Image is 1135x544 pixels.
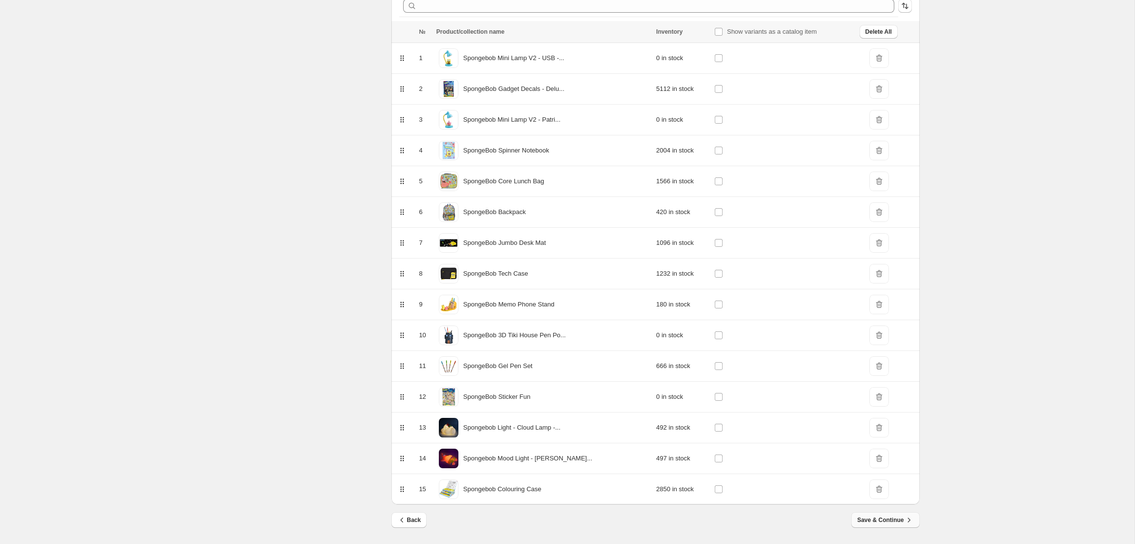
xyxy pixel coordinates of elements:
img: SB705475-MiniLampUSBCfrontnew_764f14f4-14d8-4198-ab1a-e6cf9de7fa3e.jpg [439,110,458,130]
p: SpongeBob Jumbo Desk Mat [463,238,546,248]
img: Lifestyle_83de63c9-636f-426d-a1bf-313a2b9bb2e9.jpg [439,449,458,468]
span: Delete All [865,28,892,36]
span: 14 [419,455,426,462]
button: Save & Continue [851,512,919,528]
p: SpongeBob Backpack [463,207,526,217]
span: 3 [419,116,422,123]
td: 1566 in stock [653,166,711,197]
img: SB712312-CoreBackpack-Front.jpg [439,202,458,222]
img: SB712299-StickerFun-Front-PKG.jpg [439,387,458,407]
span: 8 [419,270,422,277]
img: SB704461-lifestyle.jpg [439,418,458,437]
img: PRDT_1_7f6dd80f-fe8f-433a-ad3b-cf536d9cd4d1.png [439,479,458,499]
td: 492 in stock [653,413,711,443]
td: 2004 in stock [653,135,711,166]
span: Back [397,515,421,525]
p: Spongebob Mood Light - [PERSON_NAME]... [463,454,592,463]
img: SB705475-MiniLampUSBCfrontnew.jpg [439,48,458,68]
td: 497 in stock [653,443,711,474]
img: SB712251-SpinnerNotebook-PRDT.jpg [439,141,458,160]
p: SpongeBob Memo Phone Stand [463,300,554,309]
img: SB714217_PRDT.jpg [439,233,458,253]
img: SB712985-DTPS-PRDT-2.jpg [439,295,458,314]
img: open_pack.png [439,356,458,376]
span: 7 [419,239,422,246]
p: Spongebob Colouring Case [463,484,542,494]
p: SpongeBob Sticker Fun [463,392,530,402]
td: 5112 in stock [653,74,711,105]
p: SpongeBob Spinner Notebook [463,146,549,155]
img: SB714613-DeluxeStickerSet-PKG.jpg [439,79,458,99]
button: Delete All [860,25,898,39]
td: 1096 in stock [653,228,711,259]
span: 4 [419,147,422,154]
div: Inventory [656,28,708,36]
span: 6 [419,208,422,216]
td: 0 in stock [653,105,711,135]
span: Product/collection name [436,28,504,35]
img: PRDT_5_TikiHouseDeskTidy.jpg [439,326,458,345]
span: 9 [419,301,422,308]
span: № [419,28,425,35]
td: 0 in stock [653,382,711,413]
span: 5 [419,177,422,185]
span: Show variants as a catalog item [727,28,817,35]
td: 420 in stock [653,197,711,228]
span: 15 [419,485,426,493]
span: 12 [419,393,426,400]
td: 2850 in stock [653,474,711,505]
p: SpongeBob Core Lunch Bag [463,176,545,186]
span: 13 [419,424,426,431]
p: Spongebob Mini Lamp V2 - USB -... [463,53,565,63]
td: 0 in stock [653,320,711,351]
p: SpongeBob Tech Case [463,269,528,279]
button: Back [391,512,427,528]
p: SpongeBob 3D Tiki House Pen Po... [463,330,566,340]
span: Save & Continue [857,515,913,525]
span: 10 [419,331,426,339]
span: 11 [419,362,426,370]
p: SpongeBob Gadget Decals - Delu... [463,84,565,94]
td: 666 in stock [653,351,711,382]
span: 2 [419,85,422,92]
img: SB712343-CoreLunchBox-Front_58b9545c-9925-42ba-bb9e-295833929d8f.jpg [439,172,458,191]
img: SB714231-TechCase-PRDT.jpg [439,264,458,283]
p: SpongeBob Gel Pen Set [463,361,533,371]
span: 1 [419,54,422,62]
td: 0 in stock [653,43,711,74]
td: 1232 in stock [653,259,711,289]
p: Spongebob Light - Cloud Lamp -... [463,423,561,433]
td: 180 in stock [653,289,711,320]
p: Spongebob Mini Lamp V2 - Patri... [463,115,561,125]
